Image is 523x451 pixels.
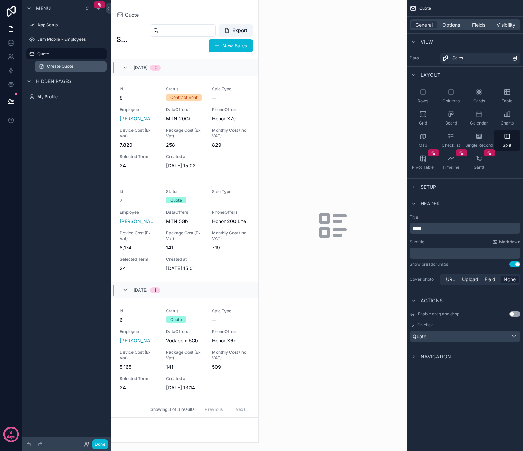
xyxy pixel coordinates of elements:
label: Cover photo [410,277,437,282]
label: Subtitle [410,239,424,245]
label: Title [410,214,520,220]
a: Markdown [492,239,520,245]
button: Board [438,108,464,129]
span: URL [446,276,455,283]
span: None [504,276,516,283]
span: Timeline [442,165,459,170]
label: Quote [37,51,102,57]
span: Markdown [499,239,520,245]
span: Quote [419,6,431,11]
button: Timeline [438,152,464,173]
a: Sales [440,53,520,64]
div: 2 [154,65,157,71]
span: Setup [421,184,436,191]
span: View [421,38,433,45]
div: 1 [154,287,156,293]
span: Sales [452,55,463,61]
label: App Setup [37,22,105,28]
span: [DATE] [134,65,147,71]
span: Split [503,142,511,148]
span: Fields [472,21,485,28]
span: General [415,21,433,28]
a: Jem Mobile - Employees [26,34,107,45]
button: Cards [466,86,492,107]
button: Quote [410,331,520,342]
a: App Setup [26,19,107,30]
label: My Profile [37,94,105,100]
span: Single Record [465,142,493,148]
span: Board [445,120,457,126]
span: [DATE] [134,287,147,293]
span: Map [419,142,427,148]
button: Table [494,86,520,107]
span: Header [421,200,440,207]
div: scrollable content [410,223,520,234]
button: Rows [410,86,436,107]
span: Gantt [474,165,484,170]
span: Table [502,98,512,104]
span: Create Quote [47,64,73,69]
button: Map [410,130,436,151]
span: Columns [442,98,460,104]
a: Quote [26,48,107,59]
button: Grid [410,108,436,129]
span: Upload [462,276,478,283]
span: Charts [501,120,514,126]
span: Calendar [470,120,488,126]
p: days [7,432,15,441]
span: Enable drag and drop [418,311,459,317]
span: Navigation [421,353,451,360]
a: My Profile [26,91,107,102]
button: Calendar [466,108,492,129]
span: Checklist [442,142,460,148]
label: Data [410,55,437,61]
button: Single Record [466,130,492,151]
button: Charts [494,108,520,129]
span: Actions [421,297,443,304]
a: Create Quote [35,61,107,72]
span: Showing 3 of 3 results [150,407,194,412]
div: Show breadcrumbs [410,261,448,267]
span: Hidden pages [36,78,71,85]
label: Jem Mobile - Employees [37,37,105,42]
span: Layout [421,72,440,79]
button: Columns [438,86,464,107]
span: Field [485,276,495,283]
span: On click [417,322,433,328]
span: Quote [413,333,426,340]
span: Grid [419,120,427,126]
span: Pivot Table [412,165,434,170]
button: Checklist [438,130,464,151]
button: Split [494,130,520,151]
span: Rows [418,98,428,104]
span: Options [442,21,460,28]
p: 9 [9,429,12,436]
div: scrollable content [410,248,520,259]
span: Menu [36,5,51,12]
span: Visibility [497,21,515,28]
button: Pivot Table [410,152,436,173]
button: Done [92,439,108,449]
span: Cards [473,98,485,104]
button: Gantt [466,152,492,173]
